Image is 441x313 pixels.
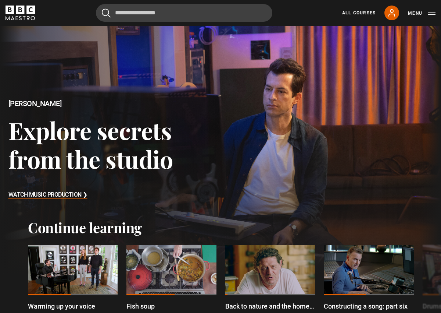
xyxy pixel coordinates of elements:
p: Back to nature and the home kitchen [225,301,315,311]
h3: Watch Music Production ❯ [8,190,87,201]
p: Constructing a song: part six [324,301,408,311]
h2: Continue learning [28,219,413,236]
h3: Explore secrets from the studio [8,116,221,173]
a: All Courses [342,10,376,16]
button: Toggle navigation [408,10,435,17]
button: Submit the search query [102,8,111,18]
p: Fish soup [126,301,155,311]
h2: [PERSON_NAME] [8,99,221,108]
svg: BBC Maestro [6,6,35,20]
p: Warming up your voice [28,301,95,311]
input: Search [96,4,272,22]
